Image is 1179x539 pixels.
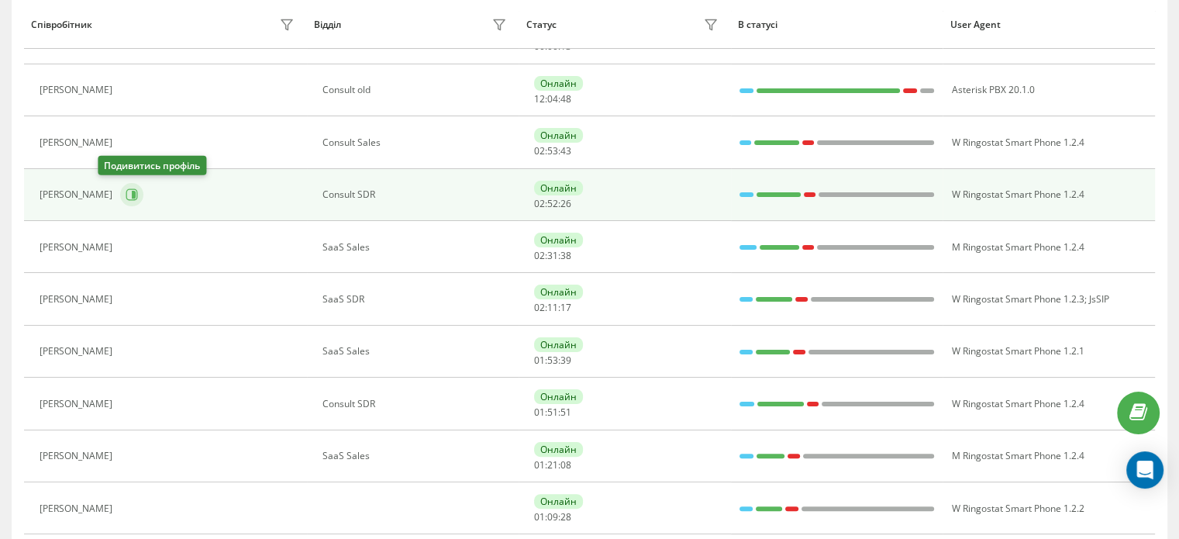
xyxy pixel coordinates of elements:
span: 02 [534,144,545,157]
div: Відділ [314,19,341,30]
span: 01 [534,354,545,367]
span: W Ringostat Smart Phone 1.2.4 [951,188,1084,201]
div: Статус [526,19,557,30]
span: 53 [547,144,558,157]
span: 53 [547,354,558,367]
span: 51 [547,406,558,419]
span: 09 [547,510,558,523]
span: 21 [547,458,558,472]
span: M Ringostat Smart Phone 1.2.4 [951,449,1084,462]
div: : : [534,41,571,52]
span: W Ringostat Smart Phone 1.2.4 [951,136,1084,149]
div: [PERSON_NAME] [40,346,116,357]
div: [PERSON_NAME] [40,294,116,305]
div: [PERSON_NAME] [40,189,116,200]
span: 17 [560,301,571,314]
div: SaaS Sales [322,451,511,461]
div: Онлайн [534,337,583,352]
div: [PERSON_NAME] [40,503,116,514]
div: : : [534,512,571,523]
span: 01 [534,406,545,419]
div: : : [534,199,571,209]
div: : : [534,146,571,157]
div: : : [534,250,571,261]
div: [PERSON_NAME] [40,85,116,95]
div: : : [534,460,571,471]
span: 11 [547,301,558,314]
span: 08 [560,458,571,472]
div: [PERSON_NAME] [40,242,116,253]
span: 43 [560,144,571,157]
span: JsSIP [1088,292,1108,306]
div: SaaS SDR [322,294,511,305]
div: Онлайн [534,389,583,404]
span: 31 [547,249,558,262]
div: [PERSON_NAME] [40,451,116,461]
div: : : [534,302,571,313]
span: 04 [547,92,558,105]
span: Asterisk PBX 20.1.0 [951,83,1034,96]
span: 48 [560,92,571,105]
div: SaaS Sales [322,346,511,357]
span: 51 [560,406,571,419]
div: [PERSON_NAME] [40,399,116,409]
div: Consult Sales [322,137,511,148]
span: 01 [534,458,545,472]
span: 01 [534,510,545,523]
span: 26 [560,197,571,210]
div: Онлайн [534,76,583,91]
div: В статусі [738,19,936,30]
div: Open Intercom Messenger [1126,451,1163,489]
div: Онлайн [534,181,583,195]
div: Онлайн [534,494,583,509]
span: 28 [560,510,571,523]
div: : : [534,355,571,366]
div: : : [534,407,571,418]
span: 02 [534,197,545,210]
div: Онлайн [534,233,583,247]
div: Consult SDR [322,189,511,200]
span: 39 [560,354,571,367]
span: 52 [547,197,558,210]
div: Consult SDR [322,399,511,409]
div: Онлайн [534,285,583,299]
span: M Ringostat Smart Phone 1.2.4 [951,240,1084,254]
div: User Agent [950,19,1148,30]
div: Consult old [322,85,511,95]
div: SaaS Sales [322,242,511,253]
span: W Ringostat Smart Phone 1.2.3 [951,292,1084,306]
div: Онлайн [534,128,583,143]
div: Онлайн [534,442,583,457]
div: Подивитись профіль [98,156,206,175]
span: 38 [560,249,571,262]
span: 02 [534,249,545,262]
div: : : [534,94,571,105]
span: W Ringostat Smart Phone 1.2.2 [951,502,1084,515]
div: Співробітник [31,19,92,30]
span: 12 [534,92,545,105]
span: 02 [534,301,545,314]
div: [PERSON_NAME] [40,137,116,148]
span: W Ringostat Smart Phone 1.2.1 [951,344,1084,358]
span: W Ringostat Smart Phone 1.2.4 [951,397,1084,410]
